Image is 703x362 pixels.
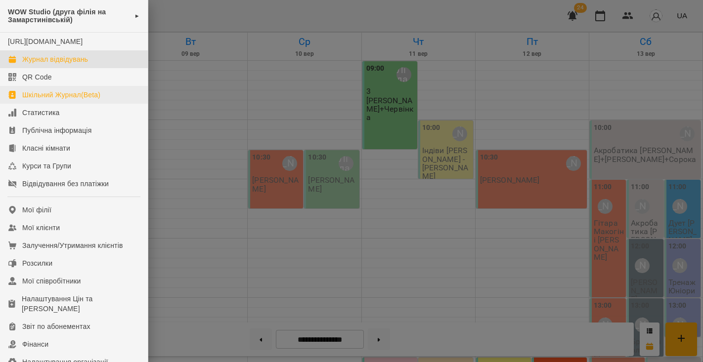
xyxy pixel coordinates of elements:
[22,241,123,250] div: Залучення/Утримання клієнтів
[22,205,51,215] div: Мої філії
[8,8,130,24] span: WOW Studio (друга філія на Замарстинівській)
[22,143,70,153] div: Класні кімнати
[22,72,52,82] div: QR Code
[22,322,90,331] div: Звіт по абонементах
[22,223,60,233] div: Мої клієнти
[22,90,100,100] div: Шкільний Журнал(Beta)
[22,258,52,268] div: Розсилки
[22,294,140,314] div: Налаштування Цін та [PERSON_NAME]
[22,276,81,286] div: Мої співробітники
[22,339,48,349] div: Фінанси
[8,38,83,45] a: [URL][DOMAIN_NAME]
[134,12,140,20] span: ►
[22,179,109,189] div: Відвідування без платіжки
[22,125,91,135] div: Публічна інформація
[22,54,88,64] div: Журнал відвідувань
[22,161,71,171] div: Курси та Групи
[22,108,60,118] div: Статистика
